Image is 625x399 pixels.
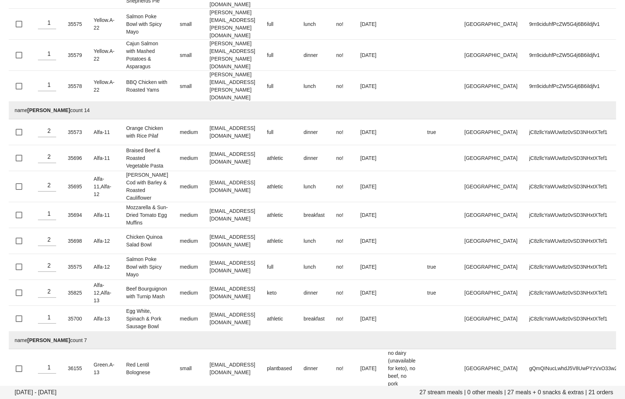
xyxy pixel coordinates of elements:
[174,171,204,202] td: medium
[524,171,624,202] td: jC8zllcYaWUw8z0vSD3NHxtXTef1
[298,228,331,254] td: lunch
[298,306,331,332] td: breakfast
[261,40,298,71] td: full
[524,254,624,280] td: jC8zllcYaWUw8z0vSD3NHxtXTef1
[174,9,204,40] td: small
[261,306,298,332] td: athletic
[62,9,88,40] td: 35575
[354,171,382,202] td: [DATE]
[422,119,459,145] td: true
[88,349,120,388] td: Green.A-13
[261,349,298,388] td: plantbased
[27,107,70,113] strong: [PERSON_NAME]
[354,145,382,171] td: [DATE]
[174,280,204,306] td: medium
[330,280,354,306] td: no!
[88,254,120,280] td: Alfa-12
[330,228,354,254] td: no!
[354,306,382,332] td: [DATE]
[524,228,624,254] td: jC8zllcYaWUw8z0vSD3NHxtXTef1
[524,349,624,388] td: gQmQINucLwhdJ5V8UwPYzVxO33w2
[459,145,524,171] td: [GEOGRAPHIC_DATA]
[62,306,88,332] td: 35700
[261,71,298,102] td: full
[88,228,120,254] td: Alfa-12
[524,145,624,171] td: jC8zllcYaWUw8z0vSD3NHxtXTef1
[459,40,524,71] td: [GEOGRAPHIC_DATA]
[174,71,204,102] td: small
[204,202,261,228] td: [EMAIL_ADDRESS][DOMAIN_NAME]
[174,119,204,145] td: medium
[120,202,174,228] td: Mozzarella & Sun-Dried Tomato Egg Muffins
[62,349,88,388] td: 36155
[174,349,204,388] td: small
[330,254,354,280] td: no!
[330,349,354,388] td: no!
[204,171,261,202] td: [EMAIL_ADDRESS][DOMAIN_NAME]
[261,280,298,306] td: keto
[204,349,261,388] td: [EMAIL_ADDRESS][DOMAIN_NAME]
[88,171,120,202] td: Alfa-11,Alfa-12
[330,9,354,40] td: no!
[298,349,331,388] td: dinner
[459,349,524,388] td: [GEOGRAPHIC_DATA]
[62,71,88,102] td: 35578
[459,280,524,306] td: [GEOGRAPHIC_DATA]
[354,40,382,71] td: [DATE]
[27,337,70,343] strong: [PERSON_NAME]
[330,306,354,332] td: no!
[120,171,174,202] td: [PERSON_NAME] Cod with Barley & Roasted Cauliflower
[204,280,261,306] td: [EMAIL_ADDRESS][DOMAIN_NAME]
[88,9,120,40] td: Yellow.A-22
[174,306,204,332] td: medium
[120,349,174,388] td: Red Lentil Bolognese
[459,254,524,280] td: [GEOGRAPHIC_DATA]
[298,119,331,145] td: dinner
[204,228,261,254] td: [EMAIL_ADDRESS][DOMAIN_NAME]
[459,71,524,102] td: [GEOGRAPHIC_DATA]
[261,254,298,280] td: full
[174,202,204,228] td: medium
[120,40,174,71] td: Cajun Salmon with Mashed Potatoes & Asparagus
[354,280,382,306] td: [DATE]
[88,71,120,102] td: Yellow.A-22
[459,202,524,228] td: [GEOGRAPHIC_DATA]
[298,280,331,306] td: dinner
[62,202,88,228] td: 35694
[354,228,382,254] td: [DATE]
[204,71,261,102] td: [PERSON_NAME][EMAIL_ADDRESS][PERSON_NAME][DOMAIN_NAME]
[459,228,524,254] td: [GEOGRAPHIC_DATA]
[261,9,298,40] td: full
[261,171,298,202] td: athletic
[120,280,174,306] td: Beef Bourguignon with Turnip Mash
[354,254,382,280] td: [DATE]
[62,254,88,280] td: 35575
[354,202,382,228] td: [DATE]
[382,349,422,388] td: no dairy (unavailable for keto), no beef, no pork
[524,40,624,71] td: 9rn9ciduhfPcZW5G4j6B6ildjfv1
[298,9,331,40] td: lunch
[459,119,524,145] td: [GEOGRAPHIC_DATA]
[524,280,624,306] td: jC8zllcYaWUw8z0vSD3NHxtXTef1
[330,202,354,228] td: no!
[422,254,459,280] td: true
[204,40,261,71] td: [PERSON_NAME][EMAIL_ADDRESS][PERSON_NAME][DOMAIN_NAME]
[422,280,459,306] td: true
[120,145,174,171] td: Braised Beef & Roasted Vegetable Pasta
[88,202,120,228] td: Alfa-11
[174,145,204,171] td: medium
[354,349,382,388] td: [DATE]
[261,145,298,171] td: athletic
[88,40,120,71] td: Yellow.A-22
[524,306,624,332] td: jC8zllcYaWUw8z0vSD3NHxtXTef1
[174,228,204,254] td: medium
[524,202,624,228] td: jC8zllcYaWUw8z0vSD3NHxtXTef1
[62,171,88,202] td: 35695
[524,9,624,40] td: 9rn9ciduhfPcZW5G4j6B6ildjfv1
[261,119,298,145] td: full
[459,306,524,332] td: [GEOGRAPHIC_DATA]
[120,306,174,332] td: Egg White, Spinach & Pork Sausage Bowl
[459,171,524,202] td: [GEOGRAPHIC_DATA]
[88,280,120,306] td: Alfa-12,Alfa-13
[330,71,354,102] td: no!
